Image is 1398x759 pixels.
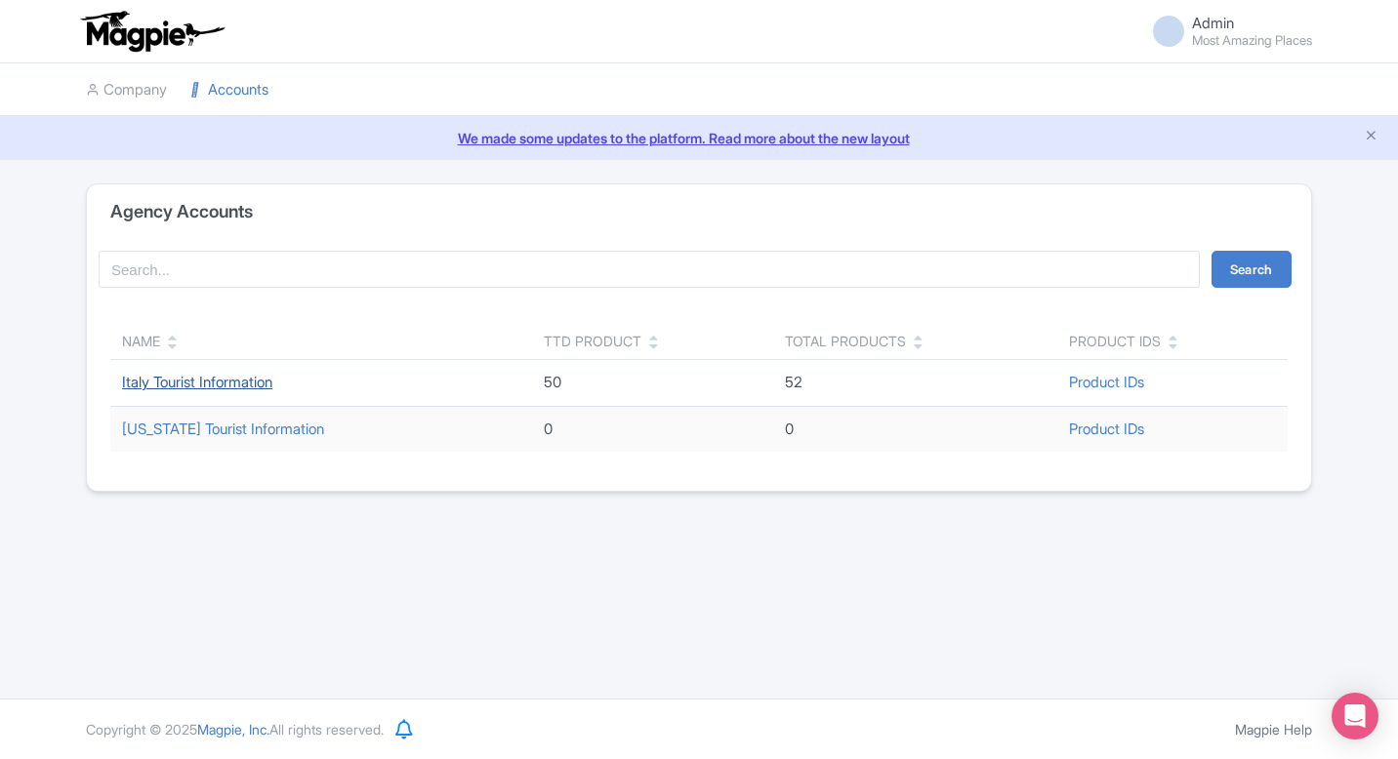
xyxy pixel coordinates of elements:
a: We made some updates to the platform. Read more about the new layout [12,128,1386,148]
small: Most Amazing Places [1192,34,1312,47]
td: 50 [532,360,773,407]
a: [US_STATE] Tourist Information [122,419,324,438]
a: Accounts [190,63,268,117]
a: Admin Most Amazing Places [1141,16,1312,47]
div: Open Intercom Messenger [1332,693,1378,739]
div: TTD Product [544,331,641,351]
td: 0 [532,406,773,452]
a: Product IDs [1069,373,1144,391]
div: Copyright © 2025 All rights reserved. [74,719,395,739]
td: 52 [773,360,1058,407]
h4: Agency Accounts [110,202,253,221]
button: Close announcement [1364,126,1378,148]
a: Product IDs [1069,419,1144,438]
span: Admin [1192,14,1234,32]
span: Magpie, Inc. [197,721,269,738]
a: Company [86,63,167,117]
input: Search... [99,251,1200,288]
img: logo-ab69f6fb50320c5b225c76a69d11143b.png [76,10,227,53]
button: Search [1212,251,1292,288]
a: Italy Tourist Information [122,373,272,391]
div: Name [122,331,160,351]
div: Total Products [785,331,906,351]
td: 0 [773,406,1058,452]
div: Product IDs [1069,331,1161,351]
a: Magpie Help [1235,721,1312,738]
